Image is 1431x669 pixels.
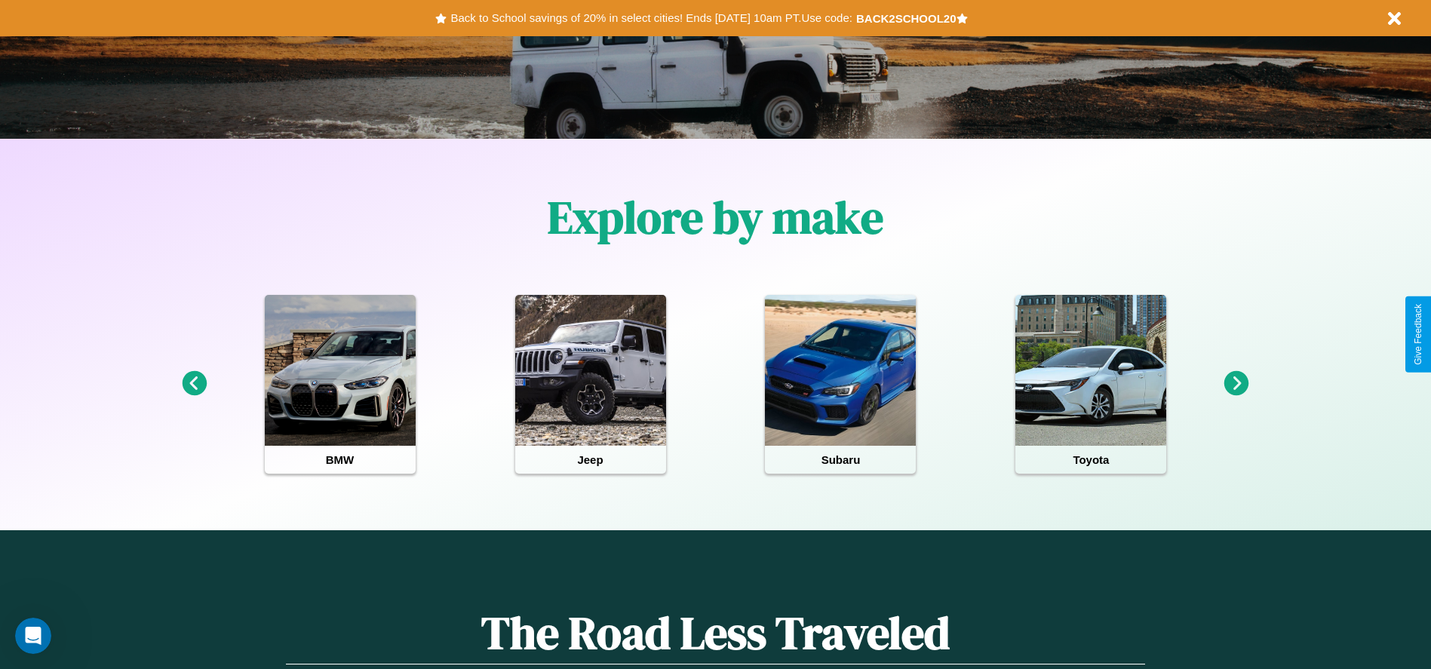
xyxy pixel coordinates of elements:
[765,446,916,474] h4: Subaru
[286,602,1144,664] h1: The Road Less Traveled
[1015,446,1166,474] h4: Toyota
[447,8,855,29] button: Back to School savings of 20% in select cities! Ends [DATE] 10am PT.Use code:
[548,186,883,248] h1: Explore by make
[515,446,666,474] h4: Jeep
[265,446,416,474] h4: BMW
[856,12,957,25] b: BACK2SCHOOL20
[1413,304,1423,365] div: Give Feedback
[15,618,51,654] iframe: Intercom live chat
